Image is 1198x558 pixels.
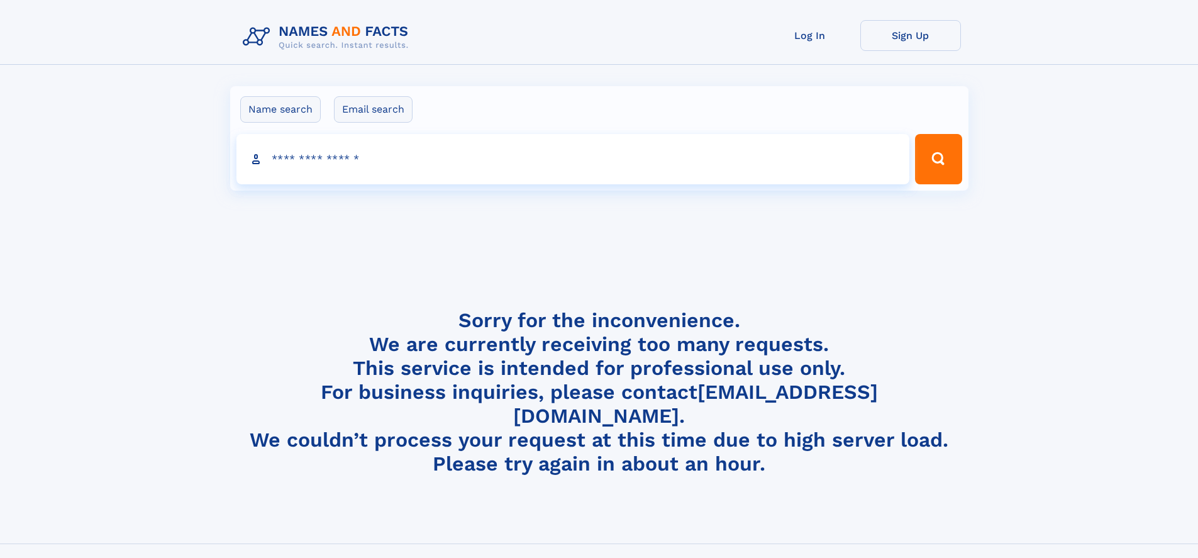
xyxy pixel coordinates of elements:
[238,20,419,54] img: Logo Names and Facts
[238,308,961,476] h4: Sorry for the inconvenience. We are currently receiving too many requests. This service is intend...
[236,134,910,184] input: search input
[760,20,860,51] a: Log In
[915,134,962,184] button: Search Button
[513,380,878,428] a: [EMAIL_ADDRESS][DOMAIN_NAME]
[240,96,321,123] label: Name search
[334,96,413,123] label: Email search
[860,20,961,51] a: Sign Up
